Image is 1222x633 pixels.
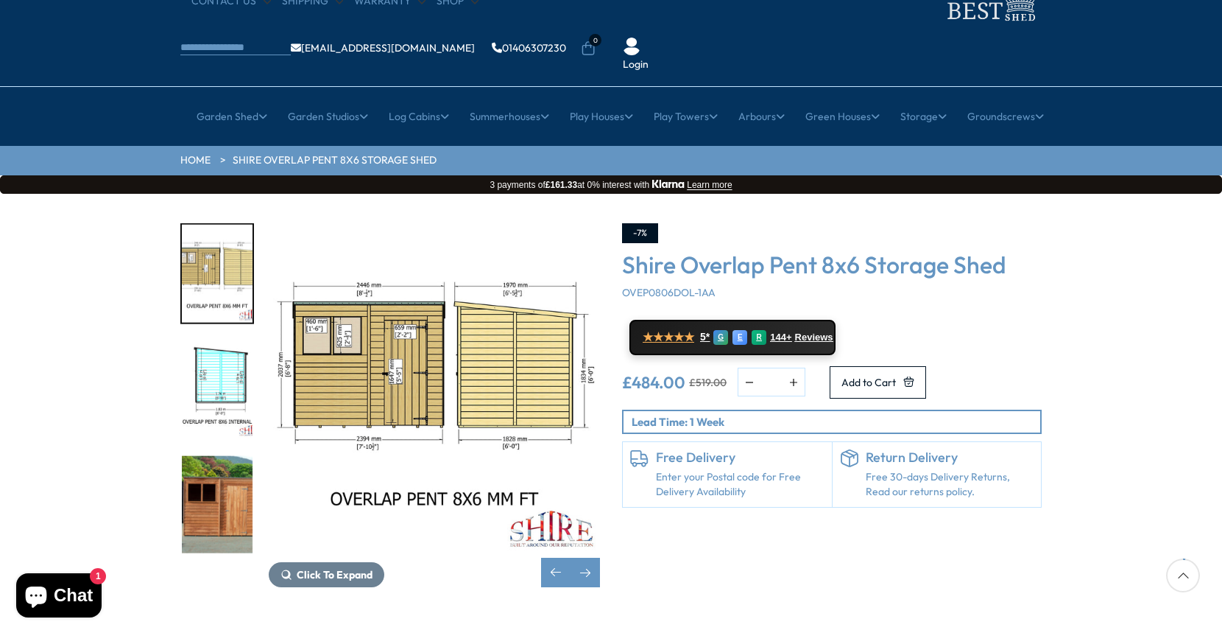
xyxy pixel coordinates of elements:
inbox-online-store-chat: Shopify online store chat [12,573,106,621]
a: 01406307230 [492,43,566,53]
span: 0 [589,34,601,46]
span: Reviews [795,332,833,343]
div: Next slide [571,558,600,587]
img: User Icon [623,38,640,55]
a: Enter your Postal code for Free Delivery Availability [656,470,824,499]
a: Log Cabins [389,98,449,135]
a: Login [623,57,649,72]
a: [EMAIL_ADDRESS][DOMAIN_NAME] [291,43,475,53]
div: 4 / 9 [180,339,254,440]
div: 3 / 9 [269,223,600,587]
a: Green Houses [805,98,880,135]
a: Play Houses [570,98,633,135]
span: Add to Cart [841,377,896,388]
img: OVERLAP8x6PENTmmft_f3c929fd-aec5-4b9c-a10a-f41e90569c03_200x200.jpg [182,225,252,323]
a: Storage [900,98,947,135]
h6: Return Delivery [866,450,1034,466]
a: Play Towers [654,98,718,135]
a: Groundscrews [967,98,1044,135]
a: Shire Overlap Pent 8x6 Storage Shed [233,153,437,168]
img: OVERLAP8x6PENTinternals_06a28498-2a3d-4ad9-b359-a76de86d34c8_200x200.jpg [182,340,252,438]
a: Garden Studios [288,98,368,135]
span: 144+ [770,332,791,343]
span: ★★★★★ [643,330,694,344]
button: Click To Expand [269,562,384,587]
p: Free 30-days Delivery Returns, Read our returns policy. [866,470,1034,499]
div: -7% [622,223,658,243]
a: ★★★★★ 5* G E R 144+ Reviews [629,320,836,355]
div: Previous slide [541,558,571,587]
del: £519.00 [689,377,727,388]
div: 5 / 9 [180,454,254,555]
span: Click To Expand [297,568,372,581]
ins: £484.00 [622,374,685,391]
span: OVEP0806DOL-1AA [622,286,716,299]
h6: Free Delivery [656,450,824,466]
a: Arbours [738,98,785,135]
img: Shire Overlap Pent 8x6 Storage Shed - Best Shed [269,223,600,555]
div: 3 / 9 [180,223,254,324]
a: Summerhouses [470,98,549,135]
div: G [713,330,728,345]
div: E [732,330,747,345]
a: 0 [581,41,596,56]
h3: Shire Overlap Pent 8x6 Storage Shed [622,251,1042,279]
p: Lead Time: 1 Week [632,414,1040,430]
img: DSC_0142_32dd0398-d4c5-4393-aa51-38cb9ad17a82_200x200.jpg [182,455,252,553]
a: Garden Shed [197,98,267,135]
a: HOME [180,153,211,168]
button: Add to Cart [830,366,926,399]
div: R [752,330,766,345]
